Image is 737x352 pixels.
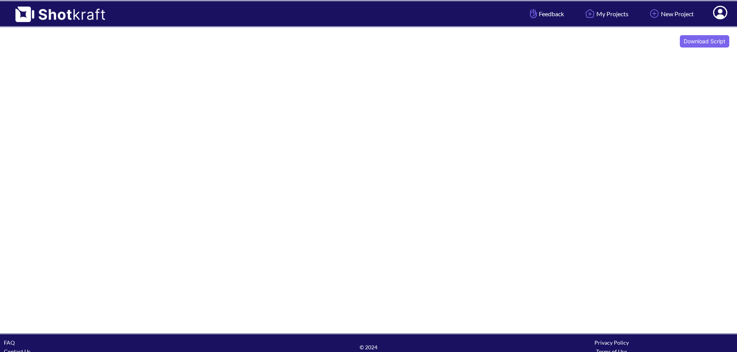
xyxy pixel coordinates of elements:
span: © 2024 [247,343,490,352]
img: Add Icon [648,7,661,20]
img: Hand Icon [528,7,539,20]
a: New Project [642,3,700,24]
button: Download Script [680,35,729,48]
a: My Projects [577,3,634,24]
a: FAQ [4,339,15,346]
img: Home Icon [583,7,596,20]
div: Privacy Policy [490,338,733,347]
span: Feedback [528,9,564,18]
